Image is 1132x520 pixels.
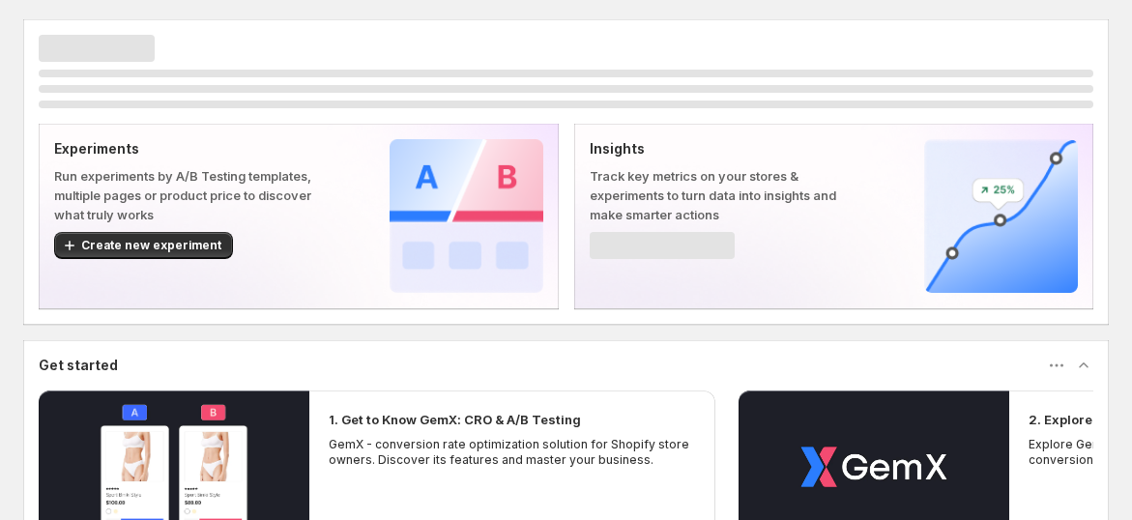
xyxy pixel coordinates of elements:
h2: 1. Get to Know GemX: CRO & A/B Testing [329,410,581,429]
p: Insights [590,139,863,159]
p: GemX - conversion rate optimization solution for Shopify store owners. Discover its features and ... [329,437,696,468]
img: Insights [924,139,1078,293]
p: Track key metrics on your stores & experiments to turn data into insights and make smarter actions [590,166,863,224]
p: Run experiments by A/B Testing templates, multiple pages or product price to discover what truly ... [54,166,328,224]
p: Experiments [54,139,328,159]
span: Create new experiment [81,238,221,253]
button: Create new experiment [54,232,233,259]
img: Experiments [390,139,543,293]
h3: Get started [39,356,118,375]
